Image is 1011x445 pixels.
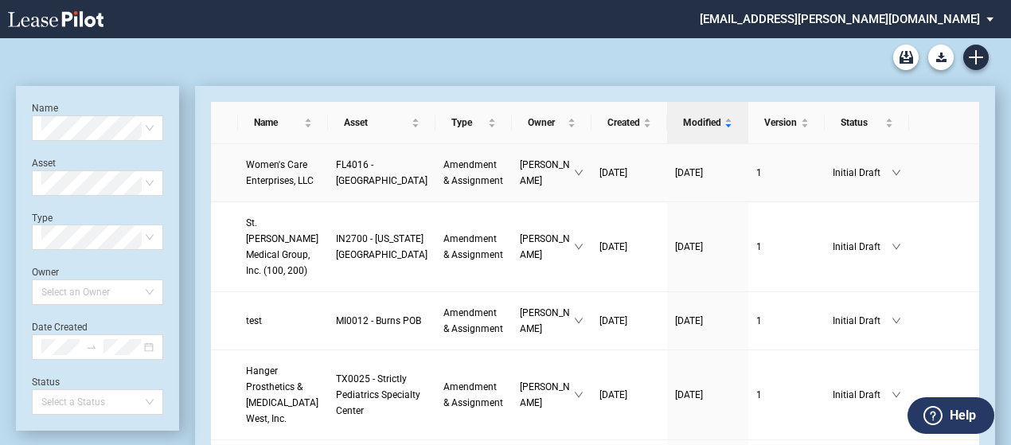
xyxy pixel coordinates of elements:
[336,159,427,186] span: FL4016 - Bayfront Medical Plaza
[246,315,262,326] span: test
[599,389,627,400] span: [DATE]
[246,365,318,424] span: Hanger Prosthetics & Orthotics West, Inc.
[520,305,574,337] span: [PERSON_NAME]
[675,239,740,255] a: [DATE]
[238,102,328,144] th: Name
[893,45,919,70] a: Archive
[599,165,659,181] a: [DATE]
[246,159,314,186] span: Women's Care Enterprises, LLC
[336,371,427,419] a: TX0025 - Strictly Pediatrics Specialty Center
[328,102,435,144] th: Asset
[32,322,88,333] label: Date Created
[599,313,659,329] a: [DATE]
[892,168,901,178] span: down
[254,115,301,131] span: Name
[574,390,584,400] span: down
[574,242,584,252] span: down
[336,231,427,263] a: IN2700 - [US_STATE][GEOGRAPHIC_DATA]
[451,115,485,131] span: Type
[32,377,60,388] label: Status
[607,115,640,131] span: Created
[908,397,994,434] button: Help
[435,102,512,144] th: Type
[756,241,762,252] span: 1
[599,241,627,252] span: [DATE]
[591,102,667,144] th: Created
[599,239,659,255] a: [DATE]
[512,102,591,144] th: Owner
[336,157,427,189] a: FL4016 - [GEOGRAPHIC_DATA]
[443,305,504,337] a: Amendment & Assignment
[336,233,427,260] span: IN2700 - Michigan Road Medical Office Building
[246,363,320,427] a: Hanger Prosthetics & [MEDICAL_DATA] West, Inc.
[756,387,817,403] a: 1
[86,342,97,353] span: swap-right
[520,231,574,263] span: [PERSON_NAME]
[246,217,318,276] span: St. Vincent Medical Group, Inc. (100, 200)
[667,102,748,144] th: Modified
[675,387,740,403] a: [DATE]
[756,239,817,255] a: 1
[892,316,901,326] span: down
[833,165,892,181] span: Initial Draft
[246,215,320,279] a: St. [PERSON_NAME] Medical Group, Inc. (100, 200)
[825,102,909,144] th: Status
[756,165,817,181] a: 1
[963,45,989,70] a: Create new document
[675,241,703,252] span: [DATE]
[675,165,740,181] a: [DATE]
[32,213,53,224] label: Type
[833,239,892,255] span: Initial Draft
[246,157,320,189] a: Women's Care Enterprises, LLC
[683,115,721,131] span: Modified
[675,313,740,329] a: [DATE]
[574,168,584,178] span: down
[443,233,503,260] span: Amendment & Assignment
[32,103,58,114] label: Name
[756,167,762,178] span: 1
[443,159,503,186] span: Amendment & Assignment
[599,387,659,403] a: [DATE]
[528,115,564,131] span: Owner
[344,115,408,131] span: Asset
[756,313,817,329] a: 1
[86,342,97,353] span: to
[892,390,901,400] span: down
[336,373,420,416] span: TX0025 - Strictly Pediatrics Specialty Center
[764,115,798,131] span: Version
[675,389,703,400] span: [DATE]
[336,315,421,326] span: MI0012 - Burns POB
[841,115,882,131] span: Status
[443,381,503,408] span: Amendment & Assignment
[675,167,703,178] span: [DATE]
[246,313,320,329] a: test
[892,242,901,252] span: down
[443,307,503,334] span: Amendment & Assignment
[443,379,504,411] a: Amendment & Assignment
[748,102,825,144] th: Version
[599,167,627,178] span: [DATE]
[520,379,574,411] span: [PERSON_NAME]
[833,387,892,403] span: Initial Draft
[443,231,504,263] a: Amendment & Assignment
[336,313,427,329] a: MI0012 - Burns POB
[32,158,56,169] label: Asset
[756,389,762,400] span: 1
[443,157,504,189] a: Amendment & Assignment
[675,315,703,326] span: [DATE]
[520,157,574,189] span: [PERSON_NAME]
[833,313,892,329] span: Initial Draft
[574,316,584,326] span: down
[599,315,627,326] span: [DATE]
[928,45,954,70] button: Download Blank Form
[923,45,958,70] md-menu: Download Blank Form List
[756,315,762,326] span: 1
[32,267,59,278] label: Owner
[950,405,976,426] label: Help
